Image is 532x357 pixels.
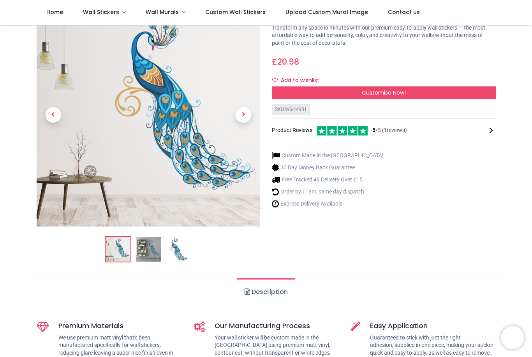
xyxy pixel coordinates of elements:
[227,37,260,193] a: Next
[215,321,339,331] h5: Our Manufacturing Process
[58,321,182,331] h5: Premium Materials
[37,3,261,227] img: Blue Peacock Wall Sticker
[362,89,406,97] span: Customise Now!
[272,104,310,115] div: SKU: WS-44901
[272,125,496,135] div: Product Reviews
[272,200,384,208] li: Express Delivery Available
[372,127,407,134] span: /5 ( 1 reviews)
[46,107,61,123] span: Previous
[272,77,278,83] i: Add to wishlist
[37,37,70,193] a: Previous
[46,8,63,16] span: Home
[272,74,326,87] button: Add to wishlistAdd to wishlist
[285,8,368,16] span: Upload Custom Mural Image
[372,127,375,133] span: 5
[388,8,420,16] span: Contact us
[277,56,299,67] span: 20.98
[106,237,130,262] img: Blue Peacock Wall Sticker
[166,237,191,262] img: WS-44901-03
[205,8,266,16] span: Custom Wall Stickers
[272,56,299,67] span: £
[272,24,496,47] p: Transform any space in minutes with our premium easy-to-apply wall stickers — the most affordable...
[272,151,384,160] li: Custom Made in the [GEOGRAPHIC_DATA]
[272,188,384,196] li: Order by 11am, same day dispatch
[237,278,295,306] a: Description
[146,8,179,16] span: Wall Murals
[272,164,384,172] li: 30 Day Money Back Guarantee
[370,334,496,357] p: Guaranteed to stick with just the right adhesion, supplied in one piece, making your sticker quic...
[370,321,496,331] h5: Easy Application
[236,107,251,123] span: Next
[83,8,119,16] span: Wall Stickers
[272,176,384,184] li: Free Tracked 48 Delivery Over £15
[136,237,161,262] img: WS-44901-02
[501,326,524,349] iframe: Brevo live chat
